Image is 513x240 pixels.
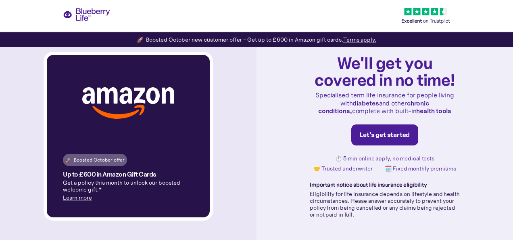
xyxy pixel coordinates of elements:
[310,91,460,115] p: Specialised term life insurance for people living with and other complete with built-in
[385,165,456,172] p: 🗓️ Fixed monthly premiums
[63,194,92,201] a: Learn more
[310,181,427,188] strong: Important notice about life insurance eligibility
[343,36,376,43] a: Terms apply.
[313,165,373,172] p: 🤝 Trusted underwriter
[318,99,429,115] strong: chronic conditions,
[351,124,419,145] a: Let's get started
[310,54,460,88] h1: We'll get you covered in no time!
[63,171,156,178] h4: Up to £600 in Amazon Gift Cards
[335,155,434,162] p: ⏱️ 5 min online apply, no medical tests
[63,179,194,193] p: Get a policy this month to unlock our boosted welcome gift.*
[352,99,379,107] strong: diabetes
[137,36,376,44] div: 🚀 Boosted October new customer offer - Get up to £600 in Amazon gift cards.
[310,191,460,218] p: Eligibility for life insurance depends on lifestyle and health circumstances. Please answer accur...
[65,156,125,164] div: 🚀 Boosted October offer
[416,107,451,115] strong: health tools
[360,131,410,139] div: Let's get started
